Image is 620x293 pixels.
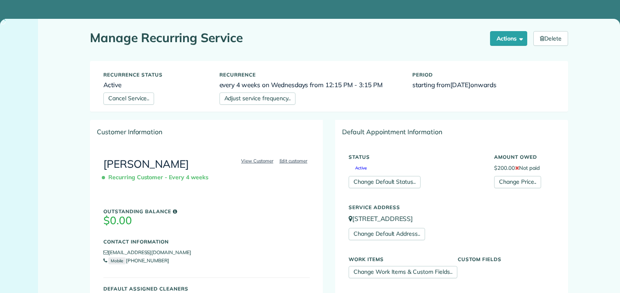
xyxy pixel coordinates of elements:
div: $200.00 Not paid [488,150,561,188]
h5: Default Assigned Cleaners [103,286,310,291]
h5: Period [412,72,555,77]
h1: Manage Recurring Service [90,31,484,45]
span: Recurring Customer - Every 4 weeks [103,170,212,185]
h6: every 4 weeks on Wednesdays from 12:15 PM - 3:15 PM [219,81,401,88]
h3: $0.00 [103,215,310,227]
h5: Status [349,154,482,160]
h5: Recurrence status [103,72,207,77]
h5: Recurrence [219,72,401,77]
h6: starting from onwards [412,81,555,88]
h5: Service Address [349,205,555,210]
a: Change Work Items & Custom Fields.. [349,266,457,278]
small: Mobile [108,257,126,264]
span: [DATE] [450,81,471,89]
p: [STREET_ADDRESS] [349,214,555,223]
button: Actions [490,31,528,46]
a: Adjust service frequency.. [219,92,295,105]
a: Delete [533,31,568,46]
h5: Outstanding Balance [103,209,310,214]
a: Change Default Status.. [349,176,421,188]
a: [PERSON_NAME] [103,157,189,171]
h5: Amount Owed [494,154,555,160]
a: Edit customer [277,157,310,165]
div: Customer Information [90,120,323,143]
h5: Custom Fields [458,257,555,262]
a: View Customer [239,157,276,165]
a: Change Default Address.. [349,228,425,240]
li: [EMAIL_ADDRESS][DOMAIN_NAME] [103,248,310,257]
h5: Work Items [349,257,445,262]
h5: Contact Information [103,239,310,244]
a: Mobile[PHONE_NUMBER] [103,257,169,264]
div: Default Appointment Information [336,120,568,143]
h6: Active [103,81,207,88]
a: Cancel Service.. [103,92,154,105]
a: Change Price.. [494,176,541,188]
span: Active [349,166,367,170]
